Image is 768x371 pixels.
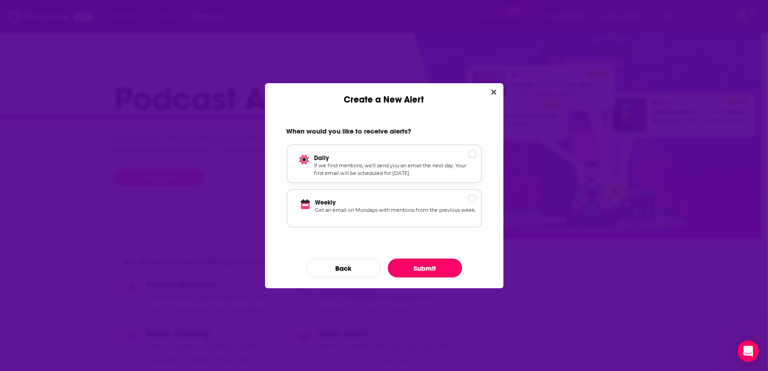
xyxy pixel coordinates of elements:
[388,259,462,277] button: Submit
[488,87,500,98] button: Close
[306,259,381,277] button: Back
[314,162,476,178] p: If we find mentions, we’ll send you an email the next day. Your first email will be scheduled for...
[265,83,503,105] div: Create a New Alert
[315,206,476,222] p: Get an email on Mondays with mentions from the previous week.
[737,340,759,362] iframe: Intercom live chat
[315,199,476,206] p: Weekly
[287,127,482,139] h2: When would you like to receive alerts?
[314,154,476,162] p: Daily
